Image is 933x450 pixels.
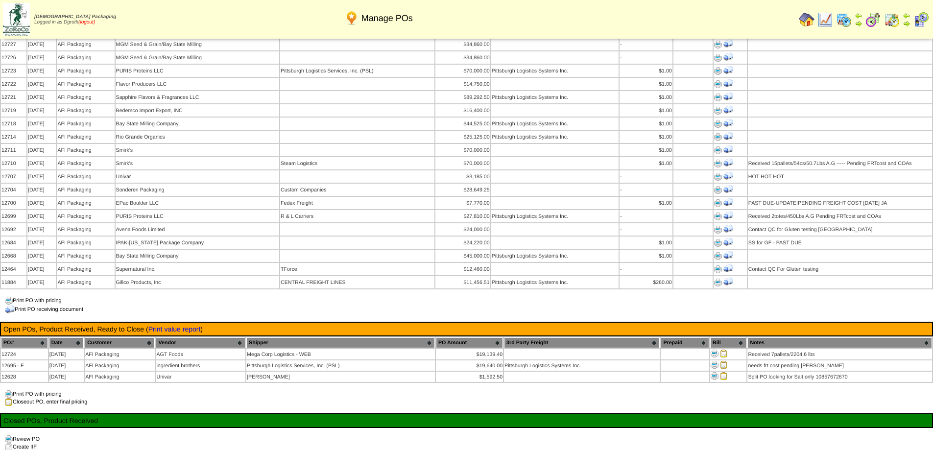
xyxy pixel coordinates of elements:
div: $27,810.00 [436,213,490,219]
img: Print Receiving Document [723,224,733,234]
img: calendarprod.gif [836,12,852,27]
td: Received 15pallets/54cs/50.7Lbs A.G ----- Pending FRTcost and COAs [748,157,932,169]
td: Pittsburgh Logistics Systems Inc. [491,131,619,143]
td: Sapphire Flavors & Fragrances LLC [116,91,279,103]
div: $28,649.25 [436,187,490,193]
img: Print [711,350,718,357]
div: $260.00 [620,280,672,285]
td: Supernatural Inc. [116,263,279,275]
img: Print [714,173,722,181]
img: home.gif [799,12,814,27]
img: arrowleft.gif [855,12,862,20]
img: zoroco-logo-small.webp [3,3,30,36]
img: truck.png [5,305,15,314]
td: [DATE] [27,276,56,288]
td: Pittsburgh Logistics Systems Inc. [504,360,660,371]
td: Pittsburgh Logistics Systems Inc. [491,210,619,222]
td: Pittsburgh Logistics Systems Inc. [491,276,619,288]
td: Flavor Producers LLC [116,78,279,90]
td: [DATE] [27,197,56,209]
img: Print Receiving Document [723,197,733,207]
img: Print [714,265,722,273]
div: $25,125.00 [436,134,490,140]
td: AFI Packaging [57,184,114,196]
img: calendarcustomer.gif [913,12,929,27]
td: SS for GF - PAST DUE [748,237,932,249]
td: 12692 [1,223,26,236]
div: $70,000.00 [436,161,490,166]
td: 12704 [1,184,26,196]
td: 12726 [1,51,26,64]
img: print.gif [5,435,13,443]
td: 12464 [1,263,26,275]
img: Print [714,133,722,141]
td: [DATE] [49,372,84,382]
td: - [620,210,672,222]
span: Manage POs [361,13,413,24]
td: Smirk's [116,144,279,156]
td: AFI Packaging [57,170,114,183]
td: - [620,184,672,196]
td: Pittsburgh Logistics Systems Inc. [491,118,619,130]
td: AFI Packaging [57,131,114,143]
img: print.gif [5,390,13,398]
td: [DATE] [27,170,56,183]
td: Contact QC For Gluten testing [748,263,932,275]
td: AFI Packaging [57,104,114,117]
img: clipboard.gif [5,398,13,406]
td: [DATE] [49,360,84,371]
td: AFI Packaging [57,157,114,169]
td: [DATE] [27,263,56,275]
td: Open POs, Product Received, Ready to Close ( ) [3,325,930,333]
td: 12721 [1,91,26,103]
img: Print [714,239,722,247]
div: $1.00 [620,121,672,127]
td: 12723 [1,65,26,77]
td: 11884 [1,276,26,288]
td: 12722 [1,78,26,90]
td: [PERSON_NAME] [246,372,435,382]
img: Print [711,372,718,380]
td: AFI Packaging [57,118,114,130]
img: arrowright.gif [855,20,862,27]
td: AFI Packaging [85,349,155,359]
td: needs frt cost pending [PERSON_NAME] [747,360,932,371]
td: [DATE] [27,223,56,236]
div: $12,460.00 [436,266,490,272]
img: Print Receiving Document [723,237,733,247]
td: TForce [280,263,434,275]
img: Print [714,279,722,286]
td: Received 7pallets/2204.6 lbs [747,349,932,359]
img: Print [714,160,722,167]
td: Received 2totes/450Lbs A.G Pending FRTcost and COAs [748,210,932,222]
img: Print Receiving Document [723,105,733,115]
td: 12707 [1,170,26,183]
td: [DATE] [27,131,56,143]
img: Print Receiving Document [723,277,733,286]
img: Print [711,361,718,369]
td: Pittsburgh Logistics Systems Inc. [491,91,619,103]
div: $1.00 [620,134,672,140]
td: 12668 [1,250,26,262]
td: 12719 [1,104,26,117]
td: 12727 [1,38,26,50]
td: Pittsburgh Logistics Systems Inc. [491,65,619,77]
td: HOT HOT HOT [748,170,932,183]
td: - [620,170,672,183]
td: 12699 [1,210,26,222]
th: Prepaid [661,337,709,348]
img: calendarblend.gif [865,12,881,27]
td: Bedemco Import Export, INC [116,104,279,117]
td: Mega Corp Logistics - WEB [246,349,435,359]
img: Print Receiving Document [723,211,733,220]
div: $1.00 [620,108,672,114]
td: [DATE] [27,210,56,222]
td: [DATE] [27,38,56,50]
div: $1.00 [620,240,672,246]
div: $44,525.00 [436,121,490,127]
td: Pittsburgh Logistics Systems Inc. [491,250,619,262]
img: Print [714,226,722,234]
td: [DATE] [27,157,56,169]
img: Print [714,94,722,101]
div: $24,000.00 [436,227,490,233]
